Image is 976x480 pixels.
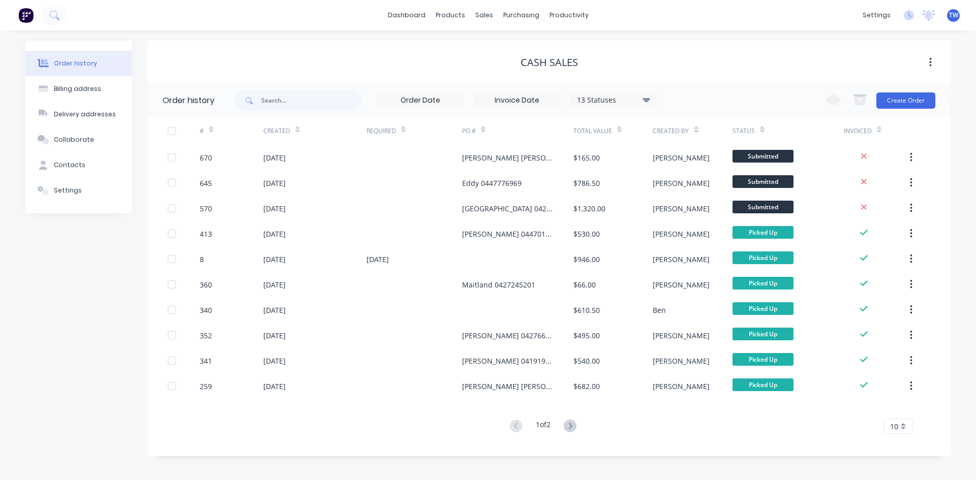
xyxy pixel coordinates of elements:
[498,8,544,23] div: purchasing
[858,8,896,23] div: settings
[54,135,94,144] div: Collaborate
[571,94,656,106] div: 13 Statuses
[200,381,212,392] div: 259
[653,229,710,239] div: [PERSON_NAME]
[653,126,689,136] div: Created By
[733,226,794,239] span: Picked Up
[733,378,794,391] span: Picked Up
[263,305,286,315] div: [DATE]
[470,8,498,23] div: sales
[263,330,286,341] div: [DATE]
[653,356,710,366] div: [PERSON_NAME]
[261,90,362,111] input: Search...
[200,117,263,145] div: #
[573,178,600,188] div: $786.50
[462,330,553,341] div: [PERSON_NAME] 0427660587
[653,381,710,392] div: [PERSON_NAME]
[54,161,85,170] div: Contacts
[263,279,286,290] div: [DATE]
[263,178,286,188] div: [DATE]
[200,330,212,341] div: 352
[200,229,212,239] div: 413
[263,229,286,239] div: [DATE]
[653,178,710,188] div: [PERSON_NAME]
[733,353,794,366] span: Picked Up
[890,421,898,432] span: 10
[462,381,553,392] div: [PERSON_NAME] [PERSON_NAME][EMAIL_ADDRESS][DOMAIN_NAME]
[263,152,286,163] div: [DATE]
[462,229,553,239] div: [PERSON_NAME] 0447019069 6 Henty Pl
[263,381,286,392] div: [DATE]
[25,127,132,152] button: Collaborate
[25,152,132,178] button: Contacts
[25,76,132,102] button: Billing address
[54,84,101,93] div: Billing address
[462,356,553,366] div: [PERSON_NAME] 0419192704
[263,254,286,265] div: [DATE]
[653,203,710,214] div: [PERSON_NAME]
[733,251,794,264] span: Picked Up
[263,356,286,366] div: [DATE]
[653,254,710,265] div: [PERSON_NAME]
[733,117,844,145] div: Status
[462,279,535,290] div: Maitland 0427245201
[200,279,212,290] div: 360
[573,117,653,145] div: Total Value
[844,117,907,145] div: Invoiced
[54,59,97,68] div: Order history
[733,175,794,188] span: Submitted
[573,356,600,366] div: $540.00
[462,126,476,136] div: PO #
[54,186,82,195] div: Settings
[200,356,212,366] div: 341
[536,419,551,434] div: 1 of 2
[573,381,600,392] div: $682.00
[573,254,600,265] div: $946.00
[876,92,935,109] button: Create Order
[573,126,612,136] div: Total Value
[462,117,573,145] div: PO #
[733,150,794,163] span: Submitted
[733,126,755,136] div: Status
[573,152,600,163] div: $165.00
[573,279,596,290] div: $66.00
[367,126,396,136] div: Required
[521,56,578,69] div: Cash Sales
[200,203,212,214] div: 570
[462,203,553,214] div: [GEOGRAPHIC_DATA] 0429643438 [PERSON_NAME][EMAIL_ADDRESS][DOMAIN_NAME]
[25,178,132,203] button: Settings
[949,11,958,20] span: TW
[653,117,732,145] div: Created By
[733,302,794,315] span: Picked Up
[733,201,794,213] span: Submitted
[573,203,605,214] div: $1,320.00
[462,178,522,188] div: Eddy 0447776969
[653,279,710,290] div: [PERSON_NAME]
[733,277,794,290] span: Picked Up
[573,330,600,341] div: $495.00
[200,126,204,136] div: #
[573,305,600,315] div: $610.50
[263,117,367,145] div: Created
[200,305,212,315] div: 340
[383,8,431,23] a: dashboard
[200,178,212,188] div: 645
[25,51,132,76] button: Order history
[200,152,212,163] div: 670
[544,8,594,23] div: productivity
[462,152,553,163] div: [PERSON_NAME] [PERSON_NAME]
[367,117,462,145] div: Required
[733,328,794,340] span: Picked Up
[54,110,116,119] div: Delivery addresses
[263,203,286,214] div: [DATE]
[573,229,600,239] div: $530.00
[653,330,710,341] div: [PERSON_NAME]
[378,93,463,108] input: Order Date
[163,94,215,107] div: Order history
[653,305,666,315] div: Ben
[200,254,204,265] div: 8
[263,126,290,136] div: Created
[431,8,470,23] div: products
[367,254,389,265] div: [DATE]
[474,93,560,108] input: Invoice Date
